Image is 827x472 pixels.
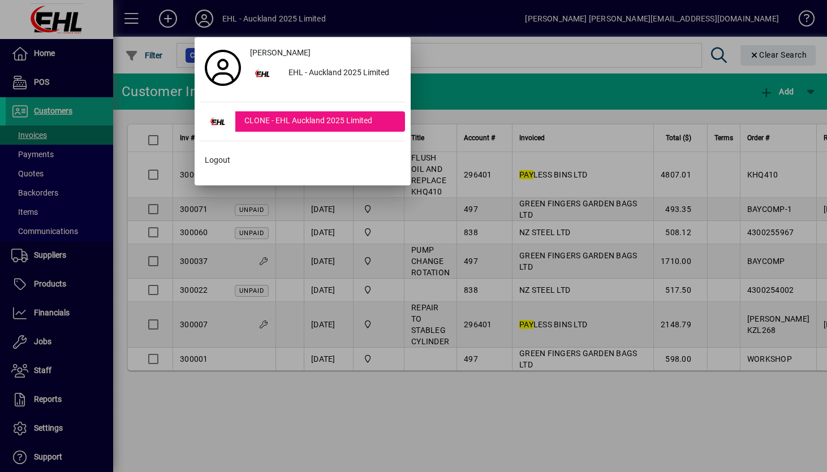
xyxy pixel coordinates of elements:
div: CLONE - EHL Auckland 2025 Limited [235,111,405,132]
button: EHL - Auckland 2025 Limited [245,63,405,84]
div: EHL - Auckland 2025 Limited [279,63,405,84]
span: Logout [205,154,230,166]
span: [PERSON_NAME] [250,47,311,59]
button: CLONE - EHL Auckland 2025 Limited [200,111,405,132]
a: Profile [200,58,245,78]
a: [PERSON_NAME] [245,43,405,63]
button: Logout [200,150,405,171]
